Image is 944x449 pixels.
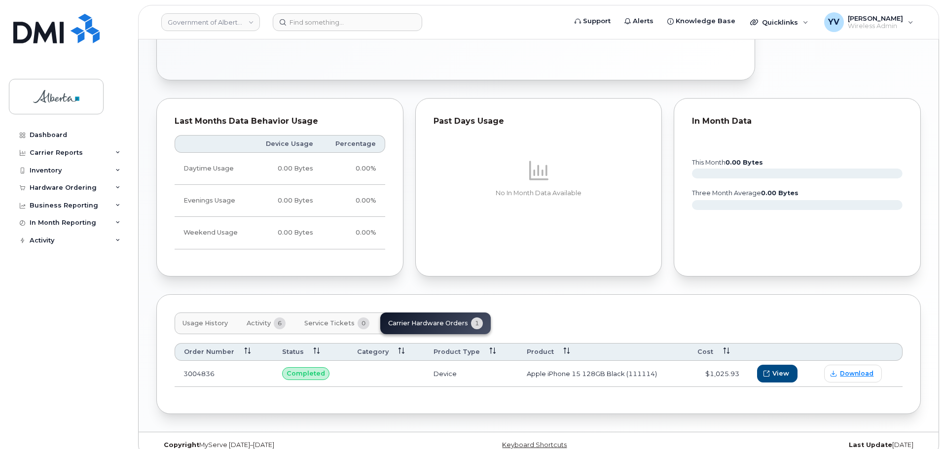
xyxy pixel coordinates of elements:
tr: Friday from 6:00pm to Monday 8:00am [175,217,385,249]
div: In Month Data [692,116,903,126]
span: Usage History [182,319,228,327]
td: Apple iPhone 15 128GB Black (111114) [518,361,689,387]
a: Government of Alberta (GOA) [161,13,260,31]
td: Daytime Usage [175,153,252,185]
td: 0.00 Bytes [252,217,322,249]
div: Past Days Usage [434,116,644,126]
span: Quicklinks [762,18,798,26]
span: Download [840,369,873,378]
tspan: 0.00 Bytes [761,189,799,197]
span: Cost [697,347,713,356]
tr: Weekdays from 6:00pm to 8:00am [175,185,385,217]
td: 0.00% [322,153,385,185]
div: MyServe [DATE]–[DATE] [156,441,411,449]
p: No In Month Data Available [434,189,644,198]
strong: Copyright [164,441,199,449]
span: Product [527,347,554,356]
span: Activity [247,319,271,327]
tspan: 0.00 Bytes [726,159,763,166]
input: Find something... [273,13,422,31]
strong: Last Update [849,441,892,449]
span: Order Number [184,347,234,356]
td: 0.00 Bytes [252,153,322,185]
span: Completed [287,369,325,378]
div: Last Months Data Behavior Usage [175,116,385,126]
div: Quicklinks [743,12,815,32]
span: Alerts [633,16,654,26]
td: 0.00 Bytes [252,185,322,217]
a: Support [568,11,617,31]
th: Percentage [322,135,385,153]
a: Keyboard Shortcuts [502,441,567,449]
td: Device [425,361,518,387]
span: View [772,369,789,378]
span: Status [282,347,304,356]
td: $1,025.93 [689,361,748,387]
span: YV [828,16,839,28]
text: this month [691,159,763,166]
span: Product Type [434,347,480,356]
span: Knowledge Base [676,16,735,26]
span: Service Tickets [304,319,355,327]
td: Weekend Usage [175,217,252,249]
td: 3004836 [175,361,273,387]
a: Knowledge Base [660,11,742,31]
span: Category [357,347,389,356]
span: 0 [358,317,369,329]
div: Yen Vong [817,12,920,32]
td: Evenings Usage [175,185,252,217]
span: Wireless Admin [848,22,903,30]
td: 0.00% [322,217,385,249]
text: three month average [691,189,799,197]
td: 0.00% [322,185,385,217]
button: View [757,365,798,382]
span: Support [583,16,611,26]
a: Download [824,365,882,382]
div: [DATE] [666,441,921,449]
th: Device Usage [252,135,322,153]
span: [PERSON_NAME] [848,14,903,22]
span: 6 [274,317,286,329]
a: Alerts [617,11,660,31]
